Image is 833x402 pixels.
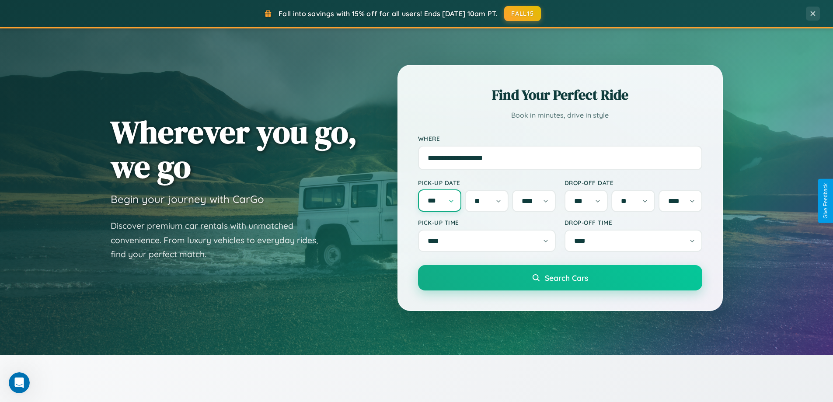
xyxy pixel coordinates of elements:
[565,219,702,226] label: Drop-off Time
[9,372,30,393] iframe: Intercom live chat
[111,192,264,206] h3: Begin your journey with CarGo
[545,273,588,283] span: Search Cars
[111,115,357,184] h1: Wherever you go, we go
[418,219,556,226] label: Pick-up Time
[823,183,829,219] div: Give Feedback
[418,109,702,122] p: Book in minutes, drive in style
[565,179,702,186] label: Drop-off Date
[111,219,329,262] p: Discover premium car rentals with unmatched convenience. From luxury vehicles to everyday rides, ...
[504,6,541,21] button: FALL15
[418,85,702,105] h2: Find Your Perfect Ride
[279,9,498,18] span: Fall into savings with 15% off for all users! Ends [DATE] 10am PT.
[418,135,702,142] label: Where
[418,179,556,186] label: Pick-up Date
[418,265,702,290] button: Search Cars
